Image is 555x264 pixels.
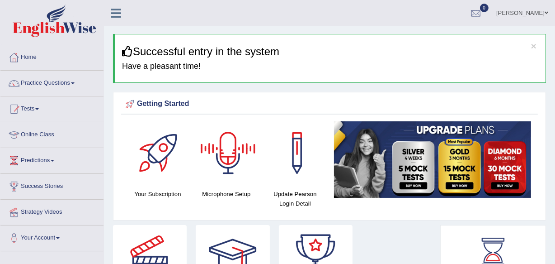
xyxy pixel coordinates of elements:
button: × [531,41,536,51]
a: Predictions [0,148,103,171]
h4: Have a pleasant time! [122,62,539,71]
img: small5.jpg [334,121,531,198]
span: 0 [480,4,489,12]
h4: Your Subscription [128,189,188,199]
a: Home [0,45,103,67]
a: Tests [0,96,103,119]
a: Online Class [0,122,103,145]
h3: Successful entry in the system [122,46,539,58]
h4: Update Pearson Login Detail [265,189,325,208]
a: Success Stories [0,174,103,197]
a: Your Account [0,226,103,248]
a: Practice Questions [0,71,103,93]
a: Strategy Videos [0,200,103,222]
h4: Microphone Setup [197,189,256,199]
div: Getting Started [123,97,536,111]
